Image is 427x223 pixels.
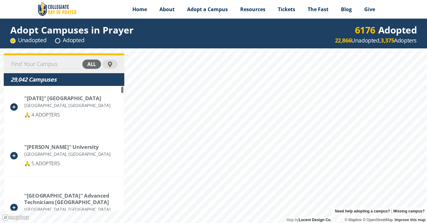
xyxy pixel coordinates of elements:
[355,26,417,34] div: Adopted
[24,192,117,205] div: "La Grace University" Advanced Technicians School of Benin
[240,6,265,13] span: Resources
[11,76,117,83] div: 29,042 Campuses
[335,37,417,44] div: Unadopted, Adopters
[234,2,272,17] a: Resources
[308,6,328,13] span: The Fast
[187,6,228,13] span: Adopt a Campus
[24,95,110,101] div: "December 1, 1918" University of Alba Iulia
[301,2,335,17] a: The Fast
[335,2,358,17] a: Blog
[333,207,427,215] div: |
[363,218,393,222] a: OpenStreetMap
[82,60,101,69] div: all
[55,36,84,44] div: Adopted
[24,144,110,150] div: "Gabriele d'Annunzio" University
[2,214,29,221] a: Mapbox logo
[335,37,351,44] strong: 22,866
[364,6,375,13] span: Give
[355,26,375,34] div: 6176
[181,2,234,17] a: Adopt a Campus
[24,101,110,109] div: [GEOGRAPHIC_DATA], [GEOGRAPHIC_DATA]
[24,205,117,213] div: [GEOGRAPHIC_DATA], [GEOGRAPHIC_DATA]
[24,111,110,119] div: 🙏 4 ADOPTERS
[10,26,134,34] div: Adopt Campuses in Prayer
[299,218,331,222] a: Lucent Design Co.
[278,6,295,13] span: Tickets
[341,6,352,13] span: Blog
[395,218,425,222] a: Improve this map
[393,207,425,215] a: Missing campus?
[10,36,46,44] div: Unadopted
[153,2,181,17] a: About
[126,2,153,17] a: Home
[381,37,394,44] strong: 3,375
[358,2,381,17] a: Give
[11,60,81,69] input: Find Your Campus
[272,2,301,17] a: Tickets
[284,217,334,223] div: Map by
[24,150,110,158] div: [GEOGRAPHIC_DATA], [GEOGRAPHIC_DATA]
[132,6,147,13] span: Home
[335,207,390,215] a: Need help adopting a campus?
[159,6,175,13] span: About
[24,160,110,167] div: 🙏 5 ADOPTERS
[345,218,362,222] a: Mapbox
